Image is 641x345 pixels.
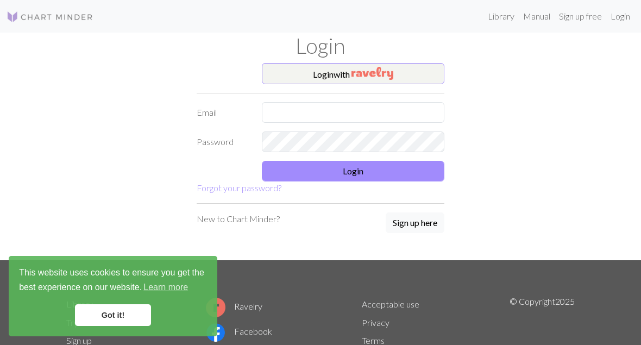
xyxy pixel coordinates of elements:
[206,301,262,311] a: Ravelry
[206,326,272,336] a: Facebook
[262,63,444,85] button: Loginwith
[60,33,581,59] h1: Login
[351,67,393,80] img: Ravelry
[362,299,419,309] a: Acceptable use
[606,5,634,27] a: Login
[75,304,151,326] a: dismiss cookie message
[9,256,217,336] div: cookieconsent
[197,212,280,225] p: New to Chart Minder?
[190,131,255,152] label: Password
[19,266,207,296] span: This website uses cookies to ensure you get the best experience on our website.
[555,5,606,27] a: Sign up free
[483,5,519,27] a: Library
[142,279,190,296] a: learn more about cookies
[7,10,93,23] img: Logo
[519,5,555,27] a: Manual
[262,161,444,181] button: Login
[190,102,255,123] label: Email
[386,212,444,233] button: Sign up here
[197,183,281,193] a: Forgot your password?
[386,212,444,234] a: Sign up here
[362,317,389,328] a: Privacy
